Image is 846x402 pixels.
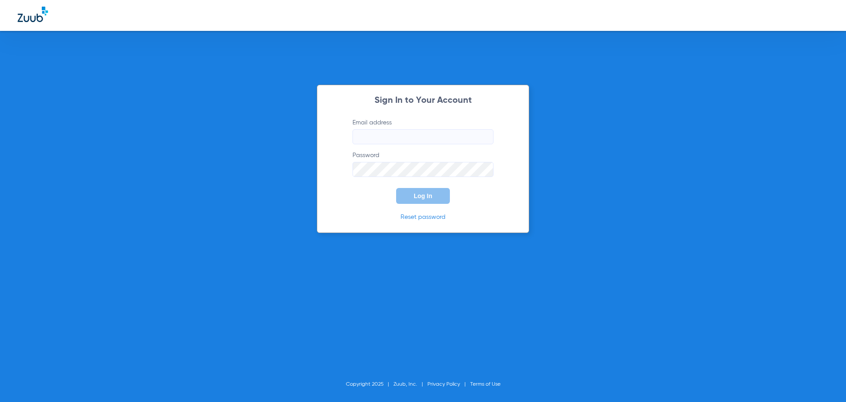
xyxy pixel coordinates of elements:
a: Reset password [401,214,445,220]
button: Log In [396,188,450,204]
img: Zuub Logo [18,7,48,22]
li: Copyright 2025 [346,380,393,389]
a: Terms of Use [470,382,501,387]
li: Zuub, Inc. [393,380,427,389]
input: Password [352,162,493,177]
a: Privacy Policy [427,382,460,387]
label: Password [352,151,493,177]
label: Email address [352,118,493,144]
input: Email address [352,129,493,144]
h2: Sign In to Your Account [339,96,507,105]
span: Log In [414,192,432,199]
